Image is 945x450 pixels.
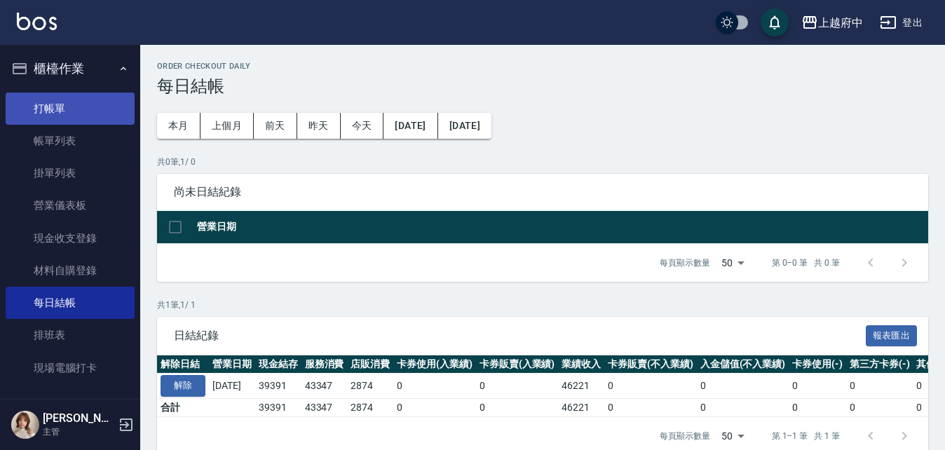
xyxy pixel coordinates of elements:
[6,287,135,319] a: 每日結帳
[761,8,789,36] button: save
[772,257,840,269] p: 第 0–0 筆 共 0 筆
[6,93,135,125] a: 打帳單
[6,125,135,157] a: 帳單列表
[6,319,135,351] a: 排班表
[301,374,348,399] td: 43347
[161,375,205,397] button: 解除
[6,50,135,87] button: 櫃檯作業
[347,399,393,417] td: 2874
[301,399,348,417] td: 43347
[558,399,604,417] td: 46221
[438,113,491,139] button: [DATE]
[43,411,114,425] h5: [PERSON_NAME]
[697,355,789,374] th: 入金儲值(不入業績)
[255,399,301,417] td: 39391
[604,355,697,374] th: 卡券販賣(不入業績)
[846,399,913,417] td: 0
[697,399,789,417] td: 0
[866,328,918,341] a: 報表匯出
[558,374,604,399] td: 46221
[874,10,928,36] button: 登出
[193,211,928,244] th: 營業日期
[255,374,301,399] td: 39391
[393,374,476,399] td: 0
[6,254,135,287] a: 材料自購登錄
[789,355,846,374] th: 卡券使用(-)
[476,355,559,374] th: 卡券販賣(入業績)
[476,399,559,417] td: 0
[297,113,341,139] button: 昨天
[818,14,863,32] div: 上越府中
[174,329,866,343] span: 日結紀錄
[209,355,255,374] th: 營業日期
[157,62,928,71] h2: Order checkout daily
[157,156,928,168] p: 共 0 筆, 1 / 0
[301,355,348,374] th: 服務消費
[157,355,209,374] th: 解除日結
[347,374,393,399] td: 2874
[604,374,697,399] td: 0
[11,411,39,439] img: Person
[846,374,913,399] td: 0
[17,13,57,30] img: Logo
[697,374,789,399] td: 0
[200,113,254,139] button: 上個月
[157,113,200,139] button: 本月
[6,189,135,221] a: 營業儀表板
[347,355,393,374] th: 店販消費
[6,157,135,189] a: 掛單列表
[157,76,928,96] h3: 每日結帳
[660,430,710,442] p: 每頁顯示數量
[209,374,255,399] td: [DATE]
[846,355,913,374] th: 第三方卡券(-)
[255,355,301,374] th: 現金結存
[789,399,846,417] td: 0
[6,352,135,384] a: 現場電腦打卡
[393,399,476,417] td: 0
[157,399,209,417] td: 合計
[174,185,911,199] span: 尚未日結紀錄
[796,8,869,37] button: 上越府中
[716,244,749,282] div: 50
[43,425,114,438] p: 主管
[393,355,476,374] th: 卡券使用(入業績)
[383,113,437,139] button: [DATE]
[254,113,297,139] button: 前天
[604,399,697,417] td: 0
[157,299,928,311] p: 共 1 筆, 1 / 1
[6,222,135,254] a: 現金收支登錄
[866,325,918,347] button: 報表匯出
[558,355,604,374] th: 業績收入
[6,390,135,426] button: 預約管理
[476,374,559,399] td: 0
[660,257,710,269] p: 每頁顯示數量
[341,113,384,139] button: 今天
[772,430,840,442] p: 第 1–1 筆 共 1 筆
[789,374,846,399] td: 0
